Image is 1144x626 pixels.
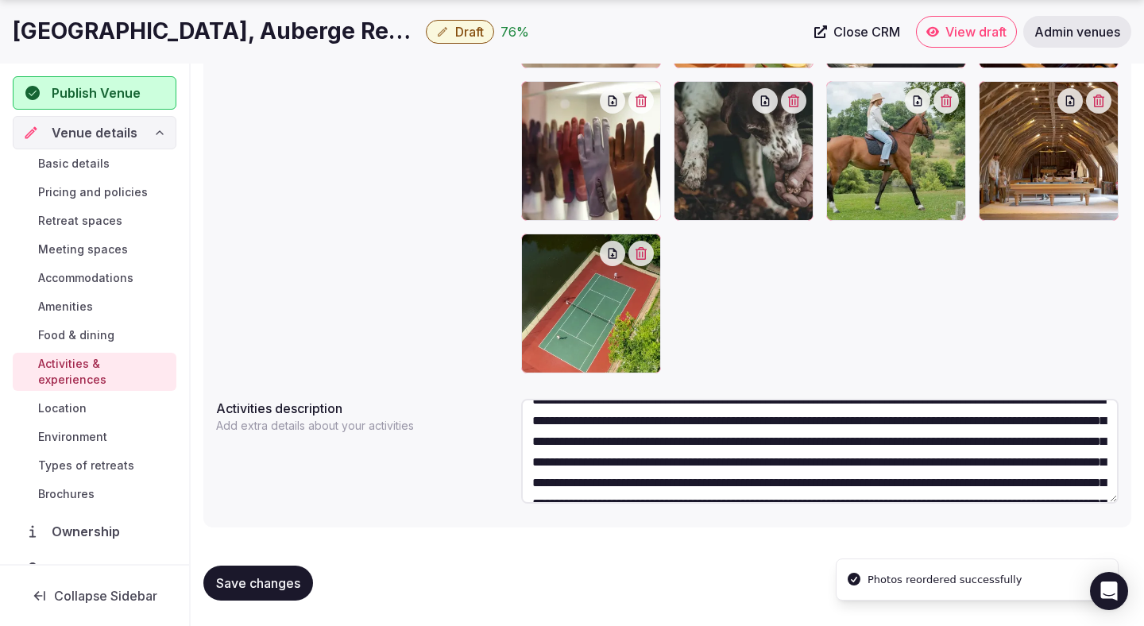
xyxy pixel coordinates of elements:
[979,81,1119,221] div: imgi_34_dde-9.25-exp-indoorgames-thumb-port.jpg
[13,324,176,346] a: Food & dining
[216,418,419,434] p: Add extra details about your activities
[916,16,1017,48] a: View draft
[216,402,508,415] label: Activities description
[13,267,176,289] a: Accommodations
[13,483,176,505] a: Brochures
[38,356,170,388] span: Activities & experiences
[833,24,900,40] span: Close CRM
[38,213,122,229] span: Retreat spaces
[13,153,176,175] a: Basic details
[13,210,176,232] a: Retreat spaces
[13,426,176,448] a: Environment
[426,20,494,44] button: Draft
[868,572,1022,588] div: Photos reordered successfully
[13,578,176,613] button: Collapse Sidebar
[455,24,484,40] span: Draft
[52,83,141,102] span: Publish Venue
[13,296,176,318] a: Amenities
[38,299,93,315] span: Amenities
[1023,16,1131,48] a: Admin venues
[13,76,176,110] button: Publish Venue
[38,270,133,286] span: Accommodations
[38,429,107,445] span: Environment
[52,123,137,142] span: Venue details
[826,81,966,221] div: imgi_33_dde-9.25-exp-horseriding-thumb-larg-1024x652.jpg
[38,184,148,200] span: Pricing and policies
[1034,24,1120,40] span: Admin venues
[52,562,150,581] span: Administration
[521,234,661,373] div: imgi_36_dde-9.25-exp-matchpoint-thumb-port.jpg
[1090,572,1128,610] div: Open Intercom Messenger
[13,555,176,588] a: Administration
[38,486,95,502] span: Brochures
[13,16,419,47] h1: [GEOGRAPHIC_DATA], Auberge Resorts Collection
[13,454,176,477] a: Types of retreats
[203,566,313,601] button: Save changes
[216,575,300,591] span: Save changes
[674,81,814,221] div: imgi_23_dde-exp-truffles-thumb-larg-1024x652.jpg
[945,24,1007,40] span: View draft
[500,22,529,41] button: 76%
[13,353,176,391] a: Activities & experiences
[38,156,110,172] span: Basic details
[13,181,176,203] a: Pricing and policies
[38,458,134,473] span: Types of retreats
[500,22,529,41] div: 76 %
[38,242,128,257] span: Meeting spaces
[38,327,114,343] span: Food & dining
[521,81,661,221] div: imgi_21_dde-exp-glovemaking-thumb-larg-1024x652.jpg
[38,400,87,416] span: Location
[52,522,126,541] span: Ownership
[13,515,176,548] a: Ownership
[13,397,176,419] a: Location
[54,588,157,604] span: Collapse Sidebar
[805,16,910,48] a: Close CRM
[13,238,176,261] a: Meeting spaces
